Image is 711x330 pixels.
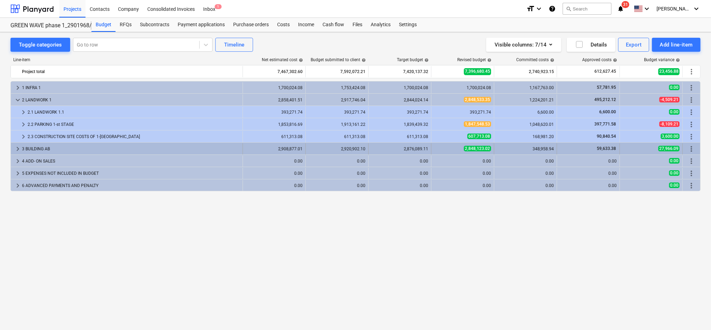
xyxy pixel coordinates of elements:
span: 31 [622,1,629,8]
a: Payment applications [173,18,229,32]
div: 0.00 [371,171,428,176]
div: 2,740,923.15 [497,66,554,77]
div: 0.00 [497,159,554,164]
div: 4 ADD- ON SALES [22,156,240,167]
div: Project total [22,66,240,77]
iframe: Chat Widget [676,296,711,330]
div: GREEN WAVE phase 1_2901968/2901969/2901972 [10,22,83,29]
div: Purchase orders [229,18,273,32]
div: 1,853,816.69 [246,122,303,127]
div: 168,981.20 [497,134,554,139]
span: 0.00 [669,158,680,164]
span: 6,600.00 [599,109,617,114]
div: 611,313.08 [371,134,428,139]
span: 7,396,680.45 [464,68,491,75]
a: Income [294,18,318,32]
span: help [549,58,554,62]
button: Add line-item [652,38,701,52]
i: format_size [526,5,535,13]
button: Toggle categories [10,38,70,52]
span: More actions [687,181,696,190]
span: 3,600.00 [661,134,680,139]
div: Costs [273,18,294,32]
span: 607,713.08 [467,134,491,139]
span: -4,509.21 [659,97,680,102]
span: help [612,58,617,62]
a: Subcontracts [136,18,173,32]
div: 7,592,072.21 [309,66,365,77]
div: 1,167,763.00 [497,85,554,90]
div: 6 ADVANCED PAYMENTS AND PENALTY [22,180,240,191]
div: Net estimated cost [262,57,303,62]
button: Search [563,3,612,15]
a: Cash flow [318,18,348,32]
span: keyboard_arrow_down [14,96,22,104]
i: notifications [617,5,624,13]
span: 59,633.38 [596,146,617,151]
div: 0.00 [434,171,491,176]
a: Budget [91,18,116,32]
span: More actions [687,157,696,165]
span: More actions [687,132,696,141]
span: 27,966.09 [658,146,680,151]
span: More actions [687,108,696,116]
div: 6,600.00 [497,110,554,115]
div: 7,467,302.60 [246,66,303,77]
div: 0.00 [246,171,303,176]
span: keyboard_arrow_right [14,181,22,190]
span: 495,212.12 [594,97,617,102]
span: More actions [687,96,696,104]
div: 1,700,024.08 [371,85,428,90]
div: Budget variance [644,57,680,62]
div: 2.3 CONSTRUCTION SITE COSTS OF 1-[GEOGRAPHIC_DATA] [28,131,240,142]
div: 0.00 [497,171,554,176]
div: 2,920,902.10 [309,146,365,151]
div: 0.00 [497,183,554,188]
span: keyboard_arrow_right [14,84,22,92]
span: -8,109.21 [659,121,680,127]
span: search [566,6,571,12]
span: 2,848,533.35 [464,97,491,102]
span: More actions [687,169,696,178]
i: Knowledge base [549,5,556,13]
div: 1,048,620.01 [497,122,554,127]
div: Visible columns : 7/14 [495,40,553,49]
div: Budget submitted to client [311,57,366,62]
div: Details [575,40,607,49]
div: 393,271.74 [309,110,365,115]
span: More actions [687,120,696,129]
div: 2,917,746.04 [309,98,365,102]
a: Analytics [366,18,395,32]
span: 0.00 [669,85,680,90]
div: Toggle categories [19,40,62,49]
div: 5 EXPENSES NOT INCLUDED IN BUDGET [22,168,240,179]
a: Files [348,18,366,32]
div: 2.1 LANDWORK 1.1 [28,107,240,118]
div: 611,313.08 [309,134,365,139]
div: 1,700,024.08 [246,85,303,90]
div: 3 BUILDING AB [22,143,240,155]
div: 7,420,137.32 [371,66,428,77]
div: 393,271.74 [371,110,428,115]
div: 2.2 PARKING 1-st STAGE [28,119,240,130]
div: 611,313.08 [246,134,303,139]
i: keyboard_arrow_down [692,5,701,13]
div: 0.00 [371,183,428,188]
span: 397,771.58 [594,122,617,127]
div: 2,858,401.51 [246,98,303,102]
div: 2,876,089.11 [371,146,428,151]
div: 0.00 [560,159,617,164]
span: 0.00 [669,109,680,115]
div: Timeline [224,40,244,49]
button: Details [567,38,615,52]
div: 0.00 [309,159,365,164]
div: Revised budget [457,57,491,62]
span: 90,840.54 [596,134,617,139]
span: keyboard_arrow_right [14,145,22,153]
div: 0.00 [309,171,365,176]
span: 1,847,548.53 [464,121,491,127]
